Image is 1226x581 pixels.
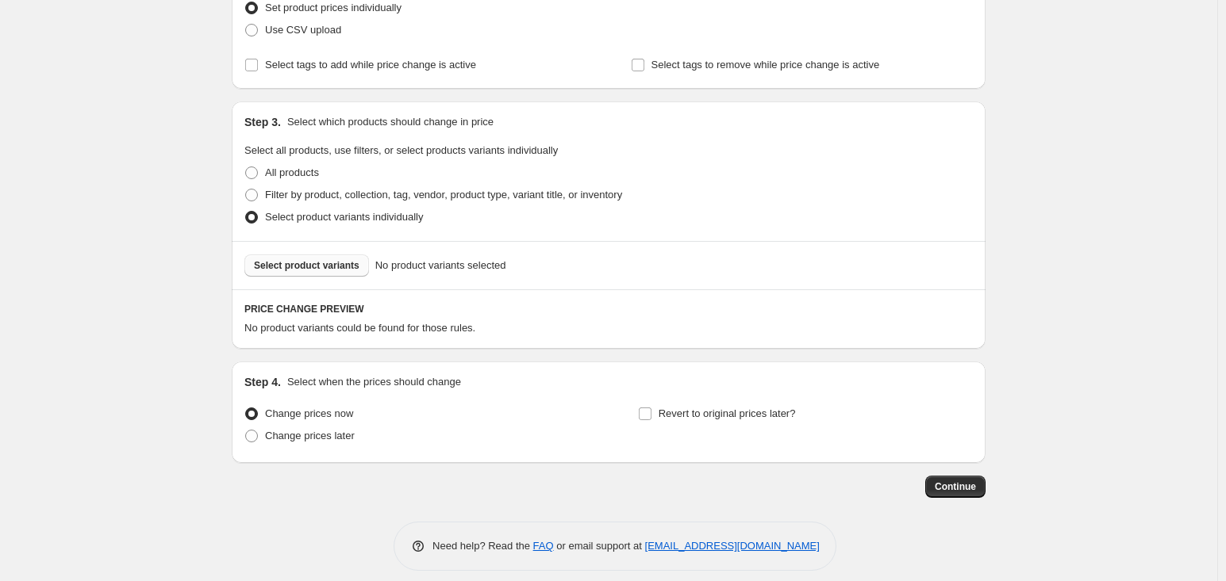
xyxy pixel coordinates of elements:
[925,476,986,498] button: Continue
[244,114,281,130] h2: Step 3.
[375,258,506,273] span: No product variants selected
[265,211,423,223] span: Select product variants individually
[254,259,359,272] span: Select product variants
[244,144,558,156] span: Select all products, use filters, or select products variants individually
[244,322,475,334] span: No product variants could be found for those rules.
[645,540,820,552] a: [EMAIL_ADDRESS][DOMAIN_NAME]
[651,59,880,71] span: Select tags to remove while price change is active
[265,407,353,419] span: Change prices now
[265,2,402,13] span: Set product prices individually
[265,24,341,36] span: Use CSV upload
[244,374,281,390] h2: Step 4.
[244,254,369,277] button: Select product variants
[265,430,355,441] span: Change prices later
[533,540,554,552] a: FAQ
[287,114,494,130] p: Select which products should change in price
[432,540,533,552] span: Need help? Read the
[287,374,461,390] p: Select when the prices should change
[265,59,476,71] span: Select tags to add while price change is active
[244,303,973,315] h6: PRICE CHANGE PREVIEW
[659,407,796,419] span: Revert to original prices later?
[265,166,319,178] span: All products
[554,540,645,552] span: or email support at
[265,189,622,201] span: Filter by product, collection, tag, vendor, product type, variant title, or inventory
[935,480,976,493] span: Continue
